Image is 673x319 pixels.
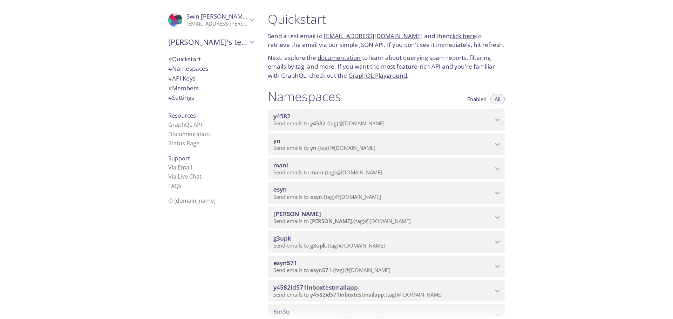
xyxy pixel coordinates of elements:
[268,89,341,104] h1: Namespaces
[310,242,326,249] span: g3upk
[268,207,505,228] div: tania namespace
[273,217,411,224] span: Send emails to . {tag} @[DOMAIN_NAME]
[268,158,505,180] div: mani namespace
[268,280,505,302] div: y4582id571inboxtestmailapp namespace
[168,164,192,171] a: Via Email
[163,64,259,74] div: Namespaces
[163,8,259,32] div: Swin Nguyen
[163,54,259,64] div: Quickstart
[168,121,202,129] a: GraphQL API
[273,283,358,291] span: y4582id571inboxtestmailapp
[273,193,381,200] span: Send emails to . {tag} @[DOMAIN_NAME]
[268,133,505,155] div: yn namespace
[268,231,505,253] div: g3upk namespace
[168,112,196,119] span: Resources
[163,33,259,51] div: David's team
[268,182,505,204] div: esyn namespace
[168,139,199,147] a: Status Page
[268,11,505,27] h1: Quickstart
[268,109,505,131] div: y4582 namespace
[273,112,291,120] span: y4582
[168,173,202,180] a: Via Live Chat
[310,144,317,151] span: yn
[273,242,385,249] span: Send emails to . {tag} @[DOMAIN_NAME]
[310,120,326,127] span: y4582
[273,210,321,218] span: [PERSON_NAME]
[168,64,172,72] span: #
[273,169,382,176] span: Send emails to . {tag} @[DOMAIN_NAME]
[168,93,172,102] span: #
[168,182,182,190] a: FAQ
[273,137,280,145] span: yn
[450,32,476,40] a: click here
[168,74,172,82] span: #
[168,64,208,72] span: Namespaces
[273,161,288,169] span: mani
[310,169,323,176] span: mani
[463,94,491,104] button: Enabled
[268,256,505,277] div: esyn571 namespace
[273,144,375,151] span: Send emails to . {tag} @[DOMAIN_NAME]
[163,93,259,103] div: Team Settings
[186,20,247,27] p: [EMAIL_ADDRESS][PERSON_NAME][DOMAIN_NAME]
[273,234,291,242] span: g3upk
[168,154,190,162] span: Support
[310,291,384,298] span: y4582id571inboxtestmailapp
[168,55,172,63] span: #
[273,266,390,273] span: Send emails to . {tag} @[DOMAIN_NAME]
[310,217,352,224] span: [PERSON_NAME]
[186,12,248,20] span: Swin [PERSON_NAME]
[310,193,322,200] span: esyn
[490,94,505,104] button: All
[273,291,443,298] span: Send emails to . {tag} @[DOMAIN_NAME]
[324,32,423,40] a: [EMAIL_ADDRESS][DOMAIN_NAME]
[168,84,172,92] span: #
[168,197,216,204] span: © [DOMAIN_NAME]
[310,266,332,273] span: esyn571
[273,120,385,127] span: Send emails to . {tag} @[DOMAIN_NAME]
[273,259,297,267] span: esyn571
[268,53,505,80] p: Next: explore the to learn about querying spam reports, filtering emails by tag, and more. If you...
[168,130,210,138] a: Documentation
[273,185,287,193] span: esyn
[348,71,407,79] a: GraphQL Playground
[318,54,361,62] a: documentation
[168,93,194,102] span: Settings
[163,74,259,83] div: API Keys
[168,74,196,82] span: API Keys
[268,32,505,49] p: Send a test email to and then to retrieve the email via our simple JSON API. If you don't see it ...
[163,83,259,93] div: Members
[168,37,247,47] span: [PERSON_NAME]'s team
[179,182,182,190] span: s
[168,55,201,63] span: Quickstart
[168,84,199,92] span: Members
